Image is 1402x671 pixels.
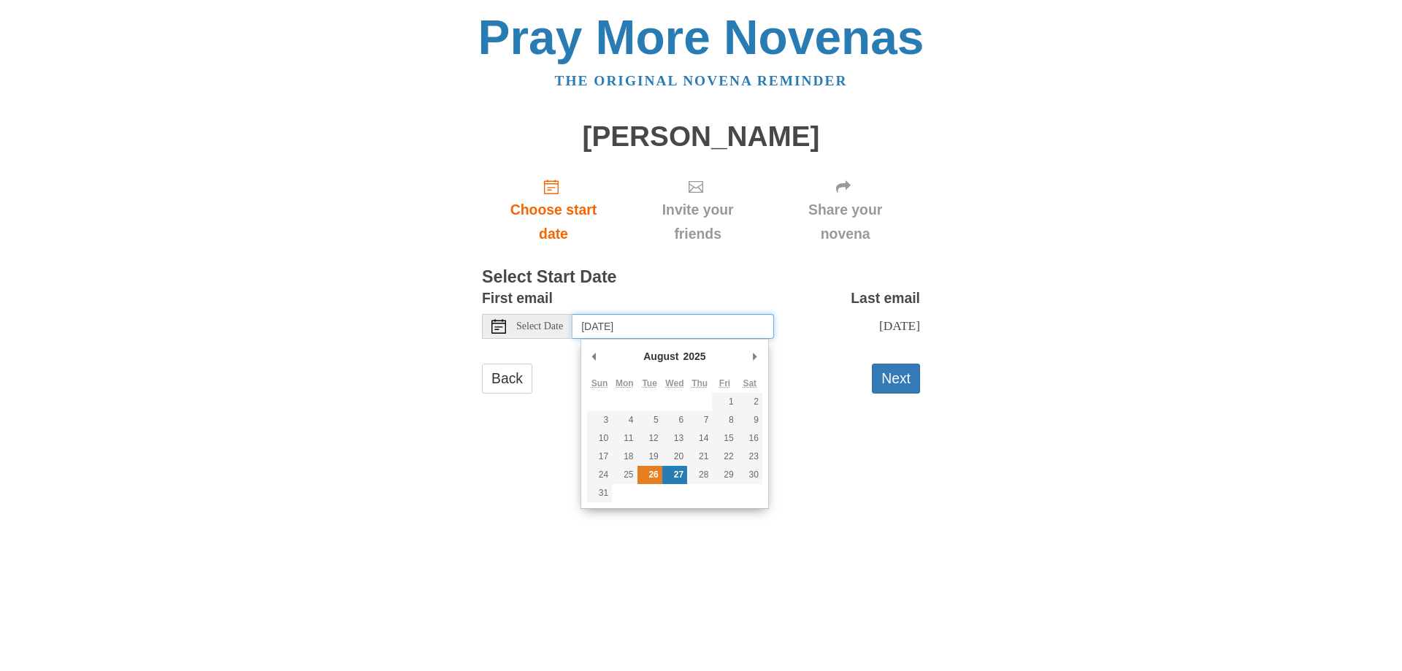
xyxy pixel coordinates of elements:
h1: [PERSON_NAME] [482,121,920,153]
span: Choose start date [497,198,610,246]
button: 8 [712,411,737,429]
button: 10 [587,429,612,448]
button: 1 [712,393,737,411]
button: 27 [662,466,687,484]
button: 26 [637,466,662,484]
button: 9 [738,411,762,429]
input: Use the arrow keys to pick a date [572,314,774,339]
button: Next [872,364,920,394]
abbr: Sunday [591,378,608,388]
button: 29 [712,466,737,484]
span: Select Date [516,321,563,331]
button: 20 [662,448,687,466]
abbr: Friday [719,378,730,388]
div: 2025 [681,345,708,367]
button: 21 [687,448,712,466]
button: 4 [612,411,637,429]
button: 19 [637,448,662,466]
abbr: Tuesday [642,378,656,388]
button: 3 [587,411,612,429]
button: 28 [687,466,712,484]
abbr: Monday [616,378,634,388]
abbr: Thursday [692,378,708,388]
button: 24 [587,466,612,484]
label: First email [482,286,553,310]
button: 2 [738,393,762,411]
button: 12 [637,429,662,448]
button: 16 [738,429,762,448]
button: 17 [587,448,612,466]
span: Share your novena [785,198,905,246]
span: Invite your friends [640,198,756,246]
label: Last email [851,286,920,310]
button: 15 [712,429,737,448]
a: Choose start date [482,166,625,253]
button: 31 [587,484,612,502]
span: [DATE] [879,318,920,333]
div: August [641,345,681,367]
a: The original novena reminder [555,73,848,88]
button: Next Month [748,345,762,367]
div: Click "Next" to confirm your start date first. [625,166,770,253]
a: Pray More Novenas [478,10,924,64]
abbr: Saturday [743,378,756,388]
button: 5 [637,411,662,429]
div: Click "Next" to confirm your start date first. [770,166,920,253]
button: 11 [612,429,637,448]
button: 7 [687,411,712,429]
abbr: Wednesday [665,378,683,388]
button: 18 [612,448,637,466]
button: 25 [612,466,637,484]
a: Back [482,364,532,394]
button: 23 [738,448,762,466]
button: Previous Month [587,345,602,367]
button: 14 [687,429,712,448]
button: 13 [662,429,687,448]
h3: Select Start Date [482,268,920,287]
button: 30 [738,466,762,484]
button: 22 [712,448,737,466]
button: 6 [662,411,687,429]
